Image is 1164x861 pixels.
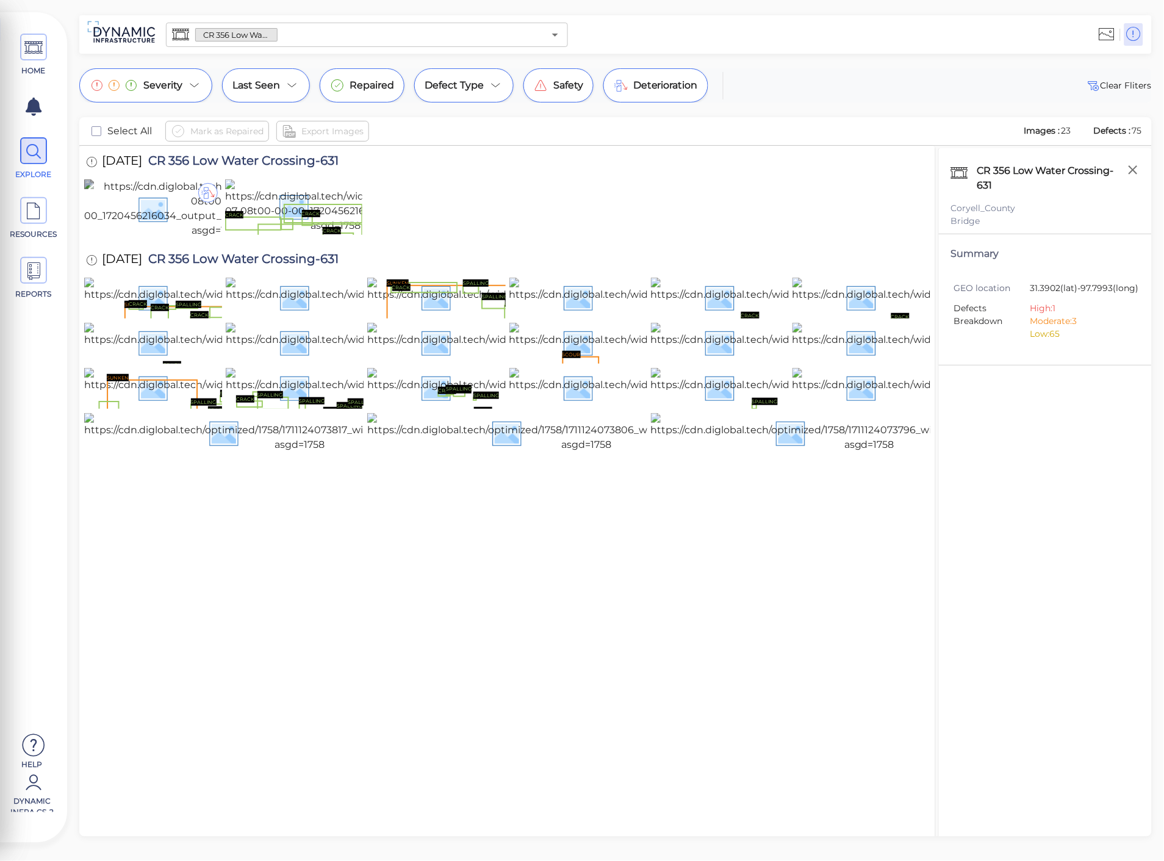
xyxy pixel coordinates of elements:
[367,278,798,317] img: https://cdn.diglobal.tech/width210/1758/1711124073978_win_20240314_09_35_42_pro.jpg?asgd=1758
[8,229,60,240] span: RESOURCES
[276,121,369,142] button: Export Images
[1030,328,1130,340] li: Low: 65
[84,323,514,362] img: https://cdn.diglobal.tech/width210/1758/1711124073934_win_20240314_09_33_57_pro.jpg?asgd=1758
[951,215,1140,228] div: Bridge
[633,78,698,93] span: Deterioration
[84,368,511,407] img: https://cdn.diglobal.tech/width210/1758/1711124073866_win_20240314_09_33_11_pro.jpg?asgd=1758
[226,368,654,407] img: https://cdn.diglobal.tech/width210/1758/1711124073855_win_20240314_09_33_01_pro.jpg?asgd=1758
[651,278,1080,317] img: https://cdn.diglobal.tech/width210/1758/1711124073961_win_20240314_09_35_29_pro.jpg?asgd=1758
[951,202,1140,215] div: Coryell_County
[954,302,1030,340] span: Defects Breakdown
[509,368,939,407] img: https://cdn.diglobal.tech/width210/1758/1711124073837_win_20240314_09_33_22_pro.jpg?asgd=1758
[165,121,269,142] button: Mark as Repaired
[102,253,142,269] span: [DATE]
[509,323,939,362] img: https://cdn.diglobal.tech/width210/1758/1711124073901_win_20240314_09_34_37_pro.jpg?asgd=1758
[1132,125,1142,136] span: 75
[226,278,654,317] img: https://cdn.diglobal.tech/width210/1758/1711124073983_win_20240314_09_36_12_pro.jpg?asgd=1758
[1112,806,1155,852] iframe: Chat
[6,257,61,300] a: REPORTS
[142,154,339,171] span: CR 356 Low Water Crossing-631
[951,247,1140,261] div: Summary
[1030,282,1139,296] span: 31.3902 (lat) -97.7993 (long)
[350,78,394,93] span: Repaired
[367,368,799,407] img: https://cdn.diglobal.tech/width210/1758/1711124073846_win_20240314_09_32_30_pro.jpg?asgd=1758
[107,124,152,139] span: Select All
[225,179,446,233] img: https://cdn.diglobal.tech/width210/1758/2024-07-08t00-00-00_1720456216030_cr356-1.jpg?asgd=1758
[6,197,61,240] a: RESOURCES
[226,323,656,362] img: https://cdn.diglobal.tech/width210/1758/1711124073926_win_20240314_09_33_39_pro.jpg?asgd=1758
[6,137,61,180] a: EXPLORE
[1030,315,1130,328] li: Moderate: 3
[651,323,1080,362] img: https://cdn.diglobal.tech/width210/1758/1711124073894_win_20240314_09_33_16_pro.jpg?asgd=1758
[8,65,60,76] span: HOME
[84,413,516,452] img: https://cdn.diglobal.tech/optimized/1758/1711124073817_win_20240314_09_30_31_pro.jpg?asgd=1758
[6,796,58,812] span: Dynamic Infra CS-2
[547,26,564,43] button: Open
[1030,302,1130,315] li: High: 1
[301,124,364,139] span: Export Images
[1086,78,1152,93] button: Clear Fliters
[367,413,806,452] img: https://cdn.diglobal.tech/optimized/1758/1711124073806_win_20240314_09_29_24_pro.jpg?asgd=1758
[6,760,58,769] span: Help
[651,368,1080,407] img: https://cdn.diglobal.tech/width210/1758/1711124073830_win_20240314_09_30_12_pro.jpg?asgd=1758
[1023,125,1062,136] span: Images :
[143,78,182,93] span: Severity
[1062,125,1071,136] span: 23
[142,253,339,269] span: CR 356 Low Water Crossing-631
[425,78,484,93] span: Defect Type
[651,413,1088,452] img: https://cdn.diglobal.tech/optimized/1758/1711124073796_win_20240314_09_29_48_pro.jpg?asgd=1758
[232,78,280,93] span: Last Seen
[367,323,797,362] img: https://cdn.diglobal.tech/width210/1758/1711124073916_win_20240314_09_34_47_pro.jpg?asgd=1758
[190,124,264,139] span: Mark as Repaired
[102,154,142,171] span: [DATE]
[84,278,513,317] img: https://cdn.diglobal.tech/width210/1758/1711124073985_win_20240314_09_34_17_pro.jpg?asgd=1758
[1093,125,1132,136] span: Defects :
[6,34,61,76] a: HOME
[84,179,350,238] img: https://cdn.diglobal.tech/width210/1758/2024-07-08t00-00-00_1720456216034_output_image17158782400...
[974,160,1140,196] div: CR 356 Low Water Crossing-631
[8,289,60,300] span: REPORTS
[954,282,1030,295] span: GEO location
[553,78,583,93] span: Safety
[196,29,277,41] span: CR 356 Low Water Crossing-631
[8,169,60,180] span: EXPLORE
[509,278,942,317] img: https://cdn.diglobal.tech/width210/1758/1711124073970_win_20240314_09_35_04_pro.jpg?asgd=1758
